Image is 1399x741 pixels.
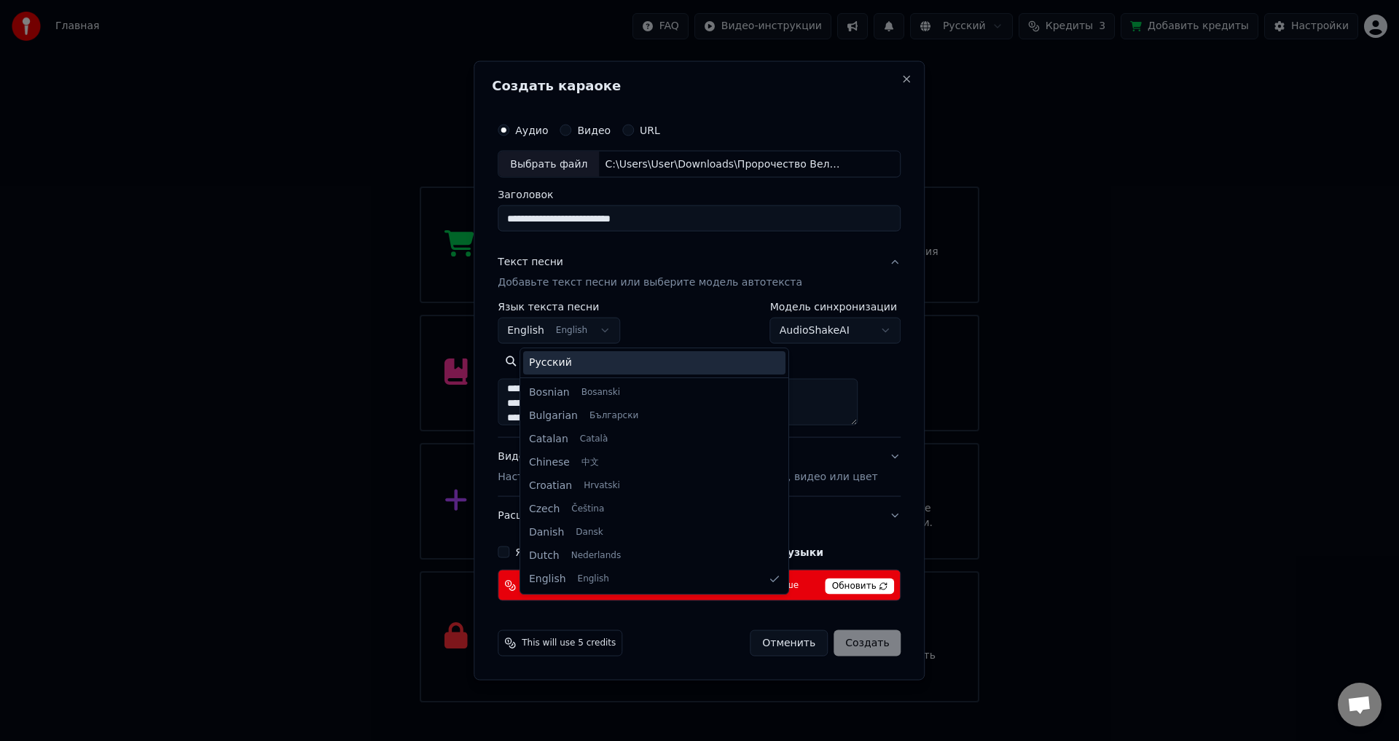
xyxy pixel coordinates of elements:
[578,573,609,585] span: English
[529,455,570,470] span: Chinese
[529,549,560,563] span: Dutch
[529,479,572,493] span: Croatian
[581,457,599,468] span: 中文
[529,356,572,370] span: Русский
[571,550,621,562] span: Nederlands
[529,409,578,423] span: Bulgarian
[529,525,564,540] span: Danish
[529,432,568,447] span: Catalan
[529,502,560,517] span: Czech
[589,410,638,422] span: Български
[529,385,570,400] span: Bosnian
[580,434,608,445] span: Català
[571,503,604,515] span: Čeština
[581,387,620,399] span: Bosanski
[584,480,620,492] span: Hrvatski
[576,527,603,538] span: Dansk
[529,572,566,587] span: English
